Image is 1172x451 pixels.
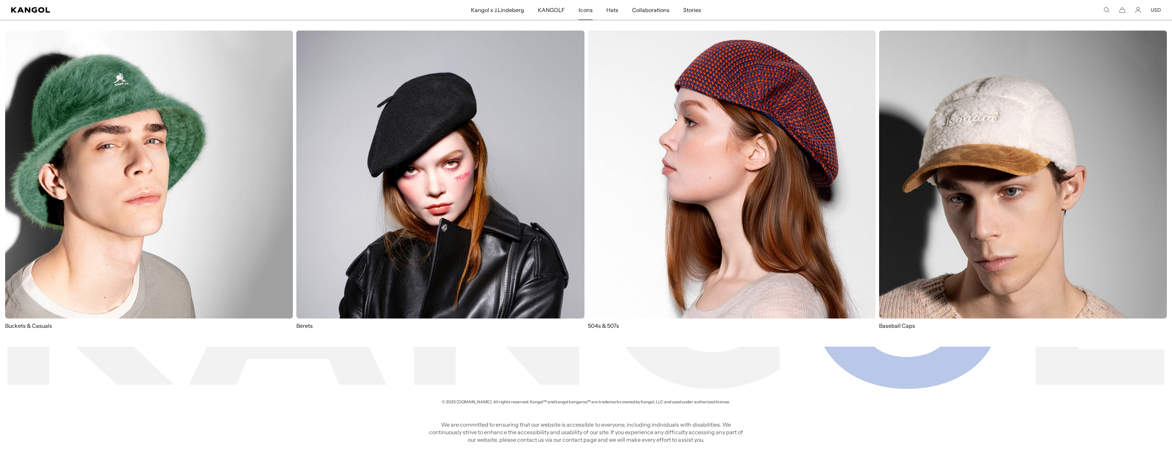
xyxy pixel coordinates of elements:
[1119,7,1125,13] button: Cart
[427,421,745,443] p: We are committed to ensuring that our website is accessible to everyone, including individuals wi...
[879,31,1167,336] a: Baseball Caps
[296,31,584,329] a: Berets
[5,31,293,329] a: Buckets & Casuals
[1135,7,1141,13] a: Account
[879,322,1167,329] p: Baseball Caps
[11,7,313,13] a: Kangol
[588,31,876,329] a: 504s & 507s
[588,322,876,329] p: 504s & 507s
[1151,7,1161,13] button: USD
[5,322,293,329] p: Buckets & Casuals
[296,322,584,329] p: Berets
[1103,7,1110,13] summary: Search here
